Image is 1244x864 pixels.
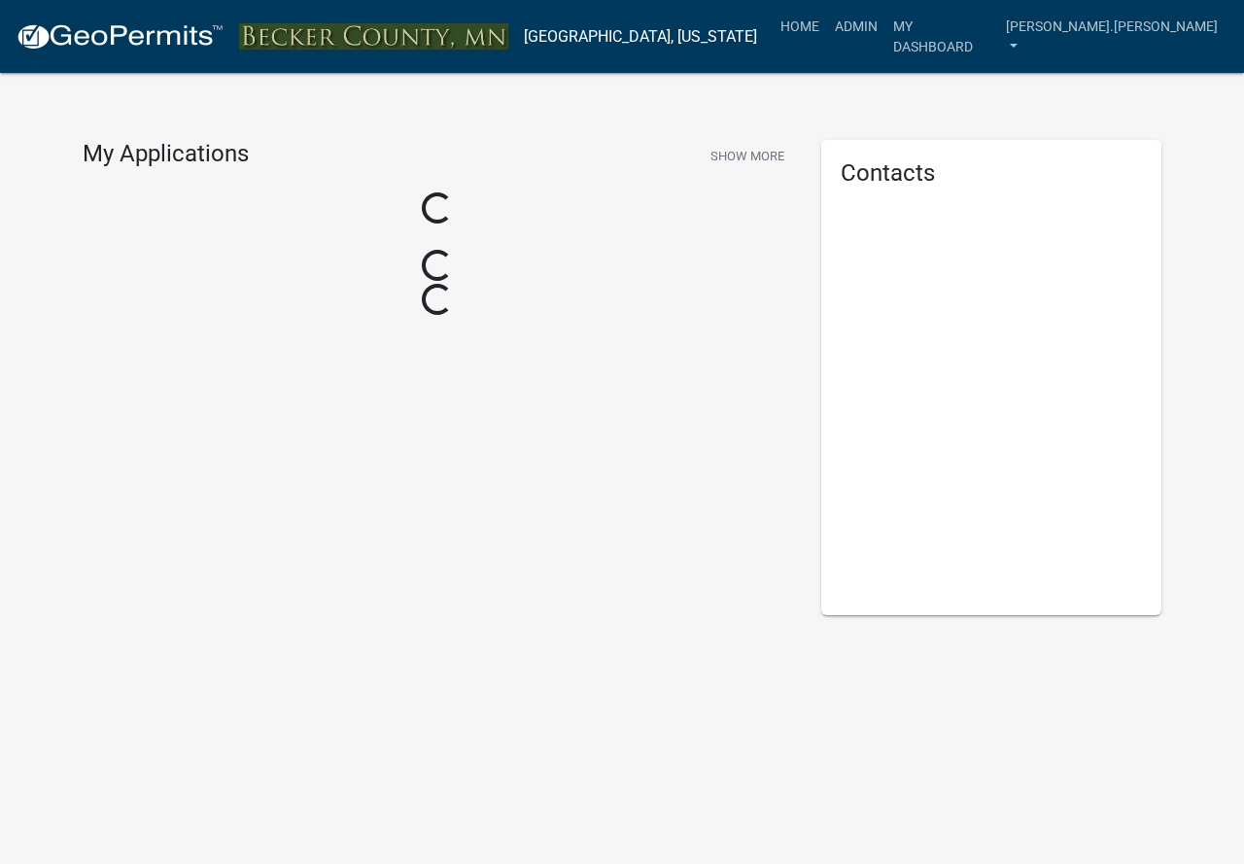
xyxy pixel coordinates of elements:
a: My Dashboard [885,8,999,65]
h4: My Applications [83,140,249,169]
a: [GEOGRAPHIC_DATA], [US_STATE] [524,20,757,53]
a: Home [773,8,827,45]
a: Admin [827,8,885,45]
img: Becker County, Minnesota [239,23,508,49]
button: Show More [703,140,792,172]
a: [PERSON_NAME].[PERSON_NAME] [998,8,1228,65]
h5: Contacts [841,159,1142,188]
